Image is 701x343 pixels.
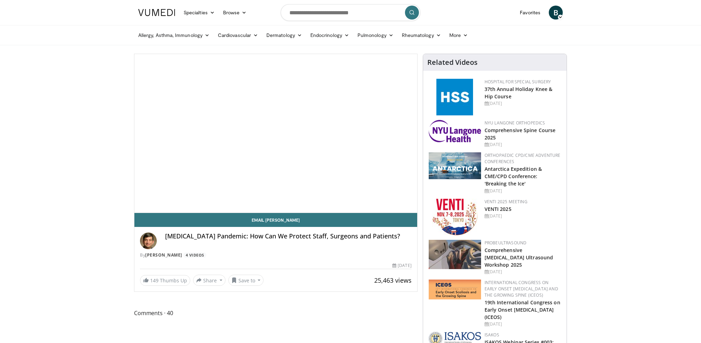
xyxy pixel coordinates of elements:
[134,308,418,318] span: Comments 40
[150,277,158,284] span: 149
[485,240,527,246] a: Probeultrasound
[140,275,190,286] a: 149 Thumbs Up
[429,152,481,179] img: 923097bc-eeff-4ced-9ace-206d74fb6c4c.png.150x105_q85_autocrop_double_scale_upscale_version-0.2.png
[429,240,481,269] img: cda103ef-3d06-4b27-86e1-e0dffda84a25.jpg.150x105_q85_autocrop_double_scale_upscale_version-0.2.jpg
[485,321,561,327] div: [DATE]
[228,275,264,286] button: Save to
[485,206,511,212] a: VENTI 2025
[281,4,420,21] input: Search topics, interventions
[134,28,214,42] a: Allergy, Asthma, Immunology
[436,79,473,115] img: f5c2b4a9-8f32-47da-86a2-cd262eba5885.gif.150x105_q85_autocrop_double_scale_upscale_version-0.2.jpg
[485,142,561,148] div: [DATE]
[183,252,206,258] a: 4 Videos
[485,213,561,219] div: [DATE]
[262,28,306,42] a: Dermatology
[485,188,561,194] div: [DATE]
[485,332,499,338] a: ISAKOS
[485,166,542,187] a: Antarctica Expedition & CME/CPD Conference: 'Breaking the Ice'
[485,269,561,275] div: [DATE]
[398,28,445,42] a: Rheumatology
[485,100,561,107] div: [DATE]
[145,252,182,258] a: [PERSON_NAME]
[485,247,553,268] a: Comprehensive [MEDICAL_DATA] Ultrasound Workshop 2025
[429,120,481,142] img: 196d80fa-0fd9-4c83-87ed-3e4f30779ad7.png.150x105_q85_autocrop_double_scale_upscale_version-0.2.png
[485,152,561,165] a: Orthopaedic CPD/CME Adventure Conferences
[485,79,551,85] a: Hospital for Special Surgery
[427,58,478,67] h4: Related Videos
[353,28,398,42] a: Pulmonology
[134,54,417,213] video-js: Video Player
[485,86,553,100] a: 37th Annual Holiday Knee & Hip Course
[374,276,412,284] span: 25,463 views
[549,6,563,20] a: B
[485,120,545,126] a: NYU Langone Orthopedics
[138,9,175,16] img: VuMedi Logo
[134,213,417,227] a: Email [PERSON_NAME]
[140,252,412,258] div: By
[392,262,411,269] div: [DATE]
[432,199,478,235] img: 60b07d42-b416-4309-bbc5-bc4062acd8fe.jpg.150x105_q85_autocrop_double_scale_upscale_version-0.2.jpg
[165,233,412,240] h4: [MEDICAL_DATA] Pandemic: How Can We Protect Staff, Surgeons and Patients?
[485,199,527,205] a: VENTI 2025 Meeting
[485,280,558,298] a: International Congress on Early Onset [MEDICAL_DATA] and the Growing Spine (ICEOS)
[445,28,472,42] a: More
[193,275,226,286] button: Share
[516,6,545,20] a: Favorites
[485,127,556,141] a: Comprehensive Spine Course 2025
[214,28,262,42] a: Cardiovascular
[485,299,560,320] a: 19th International Congress on Early Onset [MEDICAL_DATA] (ICEOS)
[219,6,251,20] a: Browse
[306,28,353,42] a: Endocrinology
[140,233,157,249] img: Avatar
[179,6,219,20] a: Specialties
[429,280,481,299] img: 8b60149d-3923-4e9b-9af3-af28be7bbd11.png.150x105_q85_autocrop_double_scale_upscale_version-0.2.png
